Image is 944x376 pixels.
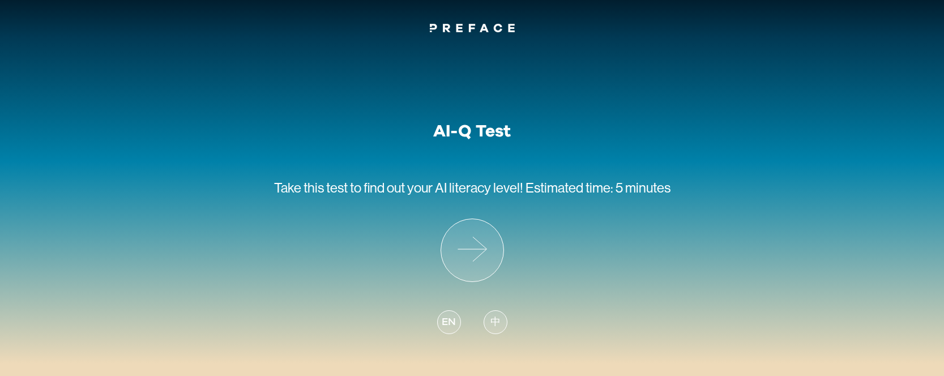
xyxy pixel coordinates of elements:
span: EN [442,315,455,330]
span: 中 [490,315,501,330]
h1: AI-Q Test [433,121,511,142]
span: find out your AI literacy level! [364,180,523,195]
span: Take this test to [274,180,361,195]
span: Estimated time: 5 minutes [526,180,670,195]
